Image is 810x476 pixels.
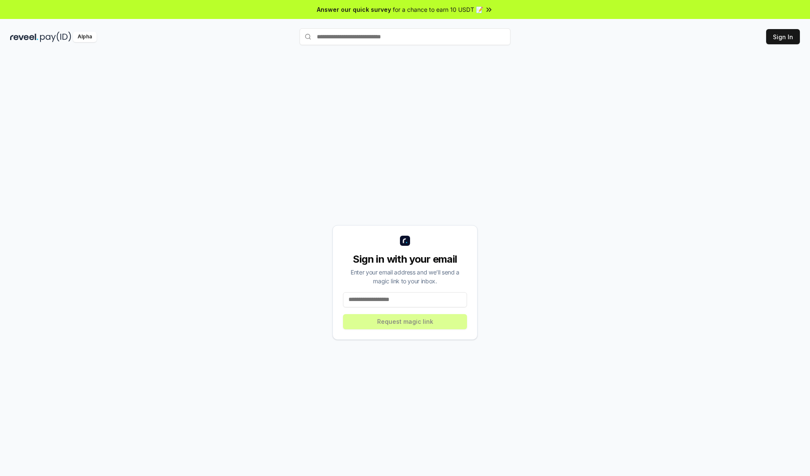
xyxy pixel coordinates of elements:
div: Enter your email address and we’ll send a magic link to your inbox. [343,268,467,285]
img: pay_id [40,32,71,42]
span: for a chance to earn 10 USDT 📝 [393,5,483,14]
div: Sign in with your email [343,253,467,266]
div: Alpha [73,32,97,42]
span: Answer our quick survey [317,5,391,14]
img: logo_small [400,236,410,246]
img: reveel_dark [10,32,38,42]
button: Sign In [766,29,800,44]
